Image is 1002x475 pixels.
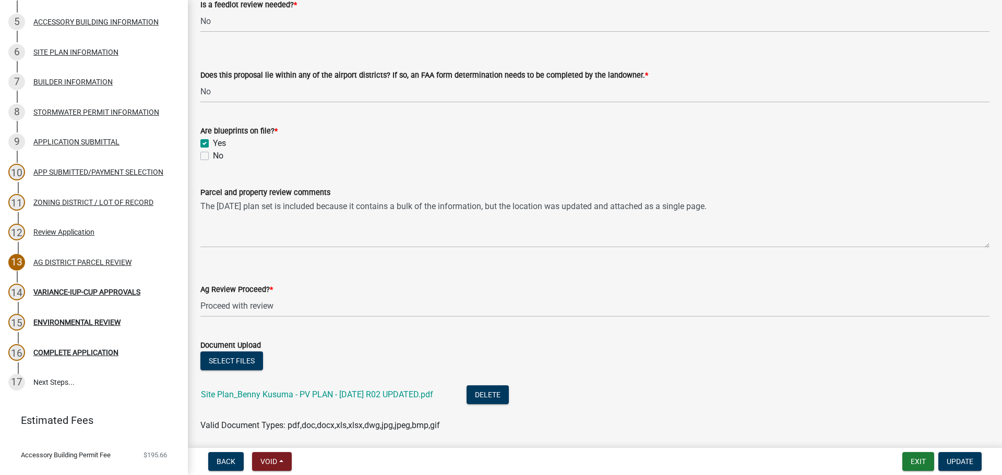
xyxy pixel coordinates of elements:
label: Parcel and property review comments [200,189,330,197]
button: Exit [902,452,934,471]
div: COMPLETE APPLICATION [33,349,118,356]
label: Is a feedlot review needed? [200,2,297,9]
div: 13 [8,254,25,271]
button: Update [938,452,982,471]
span: Accessory Building Permit Fee [21,452,111,458]
div: BUILDER INFORMATION [33,78,113,86]
div: 7 [8,74,25,90]
div: AG DISTRICT PARCEL REVIEW [33,259,132,266]
label: Ag Review Proceed? [200,286,273,294]
div: 6 [8,44,25,60]
div: STORMWATER PERMIT INFORMATION [33,108,159,116]
button: Void [252,452,292,471]
label: Document Upload [200,342,261,349]
span: $195.66 [144,452,167,458]
label: Are blueprints on file? [200,128,278,135]
div: ACCESSORY BUILDING INFORMATION [33,18,159,26]
div: 12 [8,224,25,240]
wm-modal-confirm: Delete Document [467,390,509,400]
div: 11 [8,194,25,211]
label: No [213,150,223,162]
div: 17 [8,374,25,391]
span: Back [217,457,235,466]
span: Update [947,457,973,466]
div: 8 [8,104,25,120]
div: ENVIRONMENTAL REVIEW [33,319,121,326]
div: 5 [8,14,25,30]
label: Yes [213,137,226,150]
label: Does this proposal lie within any of the airport districts? If so, an FAA form determination need... [200,72,648,79]
div: SITE PLAN INFORMATION [33,48,118,56]
div: 16 [8,344,25,361]
div: ZONING DISTRICT / LOT OF RECORD [33,199,153,206]
a: Estimated Fees [8,410,171,431]
div: 9 [8,133,25,150]
a: Site Plan_Benny Kusuma - PV PLAN - [DATE] R02 UPDATED.pdf [201,389,433,399]
div: 10 [8,164,25,180]
div: APP SUBMITTED/PAYMENT SELECTION [33,168,163,176]
div: APPLICATION SUBMITTAL [33,138,120,145]
div: 14 [8,284,25,300]
span: Valid Document Types: pdf,doc,docx,xls,xlsx,dwg,jpg,jpeg,bmp,gif [200,420,440,430]
div: VARIANCE-IUP-CUP APPROVALS [33,288,140,296]
span: Void [260,457,277,466]
button: Delete [467,385,509,404]
div: Review Application [33,228,94,236]
button: Back [208,452,244,471]
div: 15 [8,314,25,331]
button: Select files [200,351,263,370]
